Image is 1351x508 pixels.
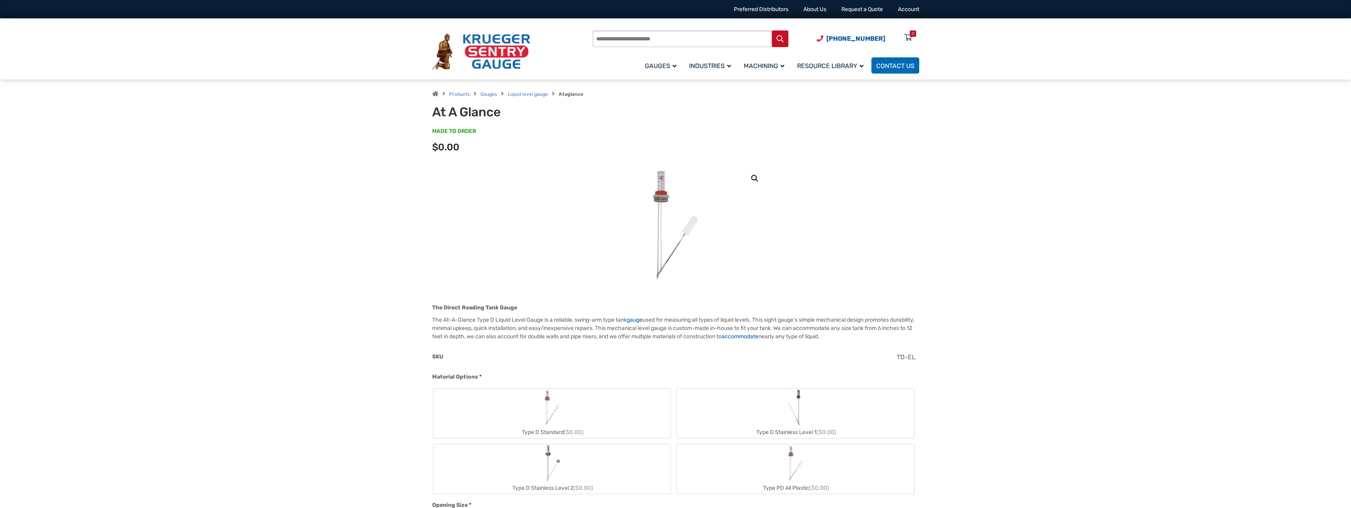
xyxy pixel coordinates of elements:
strong: The Direct Reading Tank Gauge [432,304,517,311]
a: Preferred Distributors [734,6,788,13]
a: Products [449,91,470,97]
a: Phone Number (920) 434-8860 [817,34,885,44]
a: View full-screen image gallery [748,171,762,186]
span: Contact Us [876,62,915,70]
div: Type D Stainless Level 2 [433,482,671,494]
label: Type PD All Plastic [677,444,914,494]
span: ($0.00) [816,429,836,436]
img: Chemical Sight Gauge [785,389,806,426]
img: Krueger Sentry Gauge [432,34,530,70]
label: Type D Stainless Level 1 [677,389,914,438]
p: The At-A-Glance Type D Liquid Level Gauge is a reliable, swing-arm type tank used for measuring a... [432,316,919,341]
div: Type PD All Plastic [677,482,914,494]
strong: Ataglance [559,91,583,97]
span: Industries [689,62,731,70]
a: Industries [684,56,739,75]
label: Type D Standard [433,389,671,438]
div: Type D Standard [433,426,671,438]
span: ($0.00) [809,485,829,491]
span: $0.00 [432,142,459,153]
span: [PHONE_NUMBER] [826,35,885,42]
span: Material Options [432,373,478,380]
a: accommodate [722,333,758,340]
a: Liquid level gauge [508,91,548,97]
a: Gauges [480,91,497,97]
span: Machining [744,62,784,70]
div: Type D Stainless Level 1 [677,426,914,438]
a: Request a Quote [841,6,883,13]
a: Account [898,6,919,13]
abbr: required [479,373,482,381]
a: About Us [803,6,826,13]
a: gauge [627,317,642,323]
label: Type D Stainless Level 2 [433,444,671,494]
span: ($0.00) [564,429,584,436]
span: Gauges [645,62,676,70]
span: MADE TO ORDER [432,127,476,135]
span: Resource Library [797,62,864,70]
a: Machining [739,56,792,75]
a: Resource Library [792,56,871,75]
img: At A Glance [628,165,723,284]
a: Gauges [640,56,684,75]
span: SKU [432,353,443,360]
span: TD-EL [897,353,915,361]
div: 0 [912,30,914,37]
a: Contact Us [871,57,919,74]
span: ($0.00) [573,485,593,491]
h1: At A Glance [432,104,627,119]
